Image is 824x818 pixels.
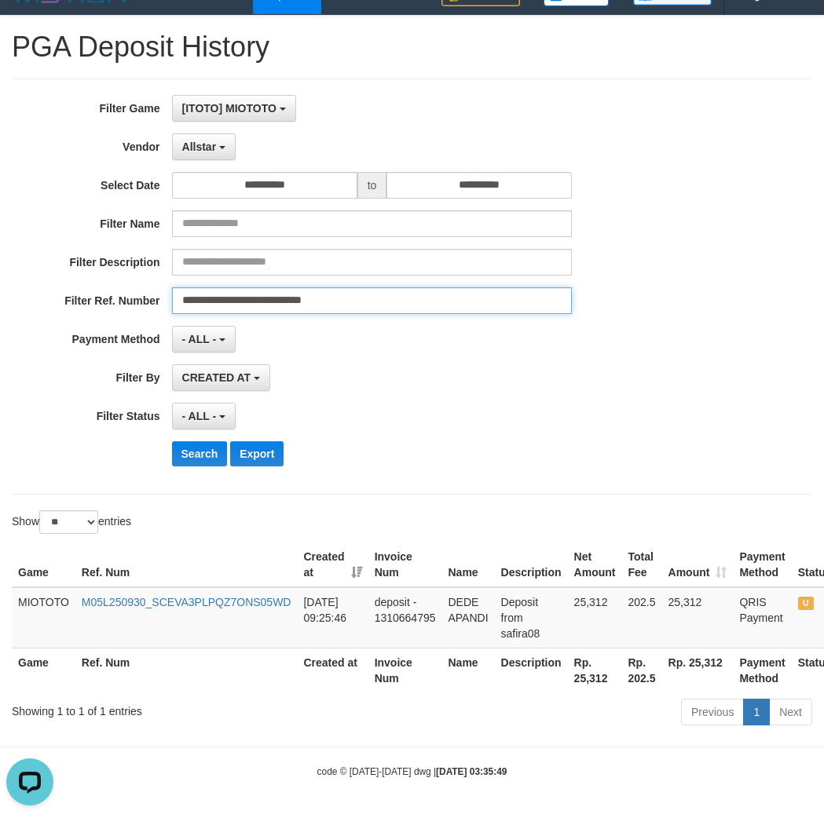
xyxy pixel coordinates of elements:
button: Search [172,441,228,466]
button: Export [230,441,284,466]
label: Show entries [12,510,131,534]
div: Showing 1 to 1 of 1 entries [12,697,331,719]
button: - ALL - [172,326,236,352]
th: Created at: activate to sort column ascending [297,542,368,587]
span: - ALL - [182,410,217,422]
a: Previous [681,699,744,725]
td: MIOTOTO [12,587,75,648]
th: Invoice Num [368,648,442,692]
th: Game [12,648,75,692]
h1: PGA Deposit History [12,31,812,63]
span: Allstar [182,141,217,153]
th: Description [495,648,568,692]
td: DEDE APANDI [441,587,494,648]
span: CREATED AT [182,371,251,384]
th: Total Fee [621,542,661,587]
th: Created at [297,648,368,692]
td: [DATE] 09:25:46 [297,587,368,648]
th: Ref. Num [75,542,298,587]
th: Invoice Num [368,542,442,587]
button: - ALL - [172,403,236,429]
span: - ALL - [182,333,217,345]
th: Net Amount [568,542,622,587]
th: Rp. 25,312 [662,648,734,692]
select: Showentries [39,510,98,534]
th: Description [495,542,568,587]
th: Amount: activate to sort column ascending [662,542,734,587]
span: to [357,172,387,199]
td: QRIS Payment [733,587,791,648]
a: 1 [743,699,770,725]
button: Open LiveChat chat widget [6,6,53,53]
strong: [DATE] 03:35:49 [436,766,507,777]
td: 25,312 [568,587,622,648]
button: Allstar [172,133,236,160]
small: code © [DATE]-[DATE] dwg | [317,766,507,777]
td: deposit - 1310664795 [368,587,442,648]
td: 25,312 [662,587,734,648]
span: UNPAID [798,597,814,610]
th: Name [441,648,494,692]
th: Name [441,542,494,587]
a: M05L250930_SCEVA3PLPQZ7ONS05WD [82,596,291,608]
a: Next [769,699,812,725]
th: Rp. 25,312 [568,648,622,692]
th: Game [12,542,75,587]
td: Deposit from safira08 [495,587,568,648]
span: [ITOTO] MIOTOTO [182,102,276,115]
th: Rp. 202.5 [621,648,661,692]
th: Ref. Num [75,648,298,692]
td: 202.5 [621,587,661,648]
th: Payment Method [733,542,791,587]
button: [ITOTO] MIOTOTO [172,95,296,122]
button: CREATED AT [172,364,271,391]
th: Payment Method [733,648,791,692]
